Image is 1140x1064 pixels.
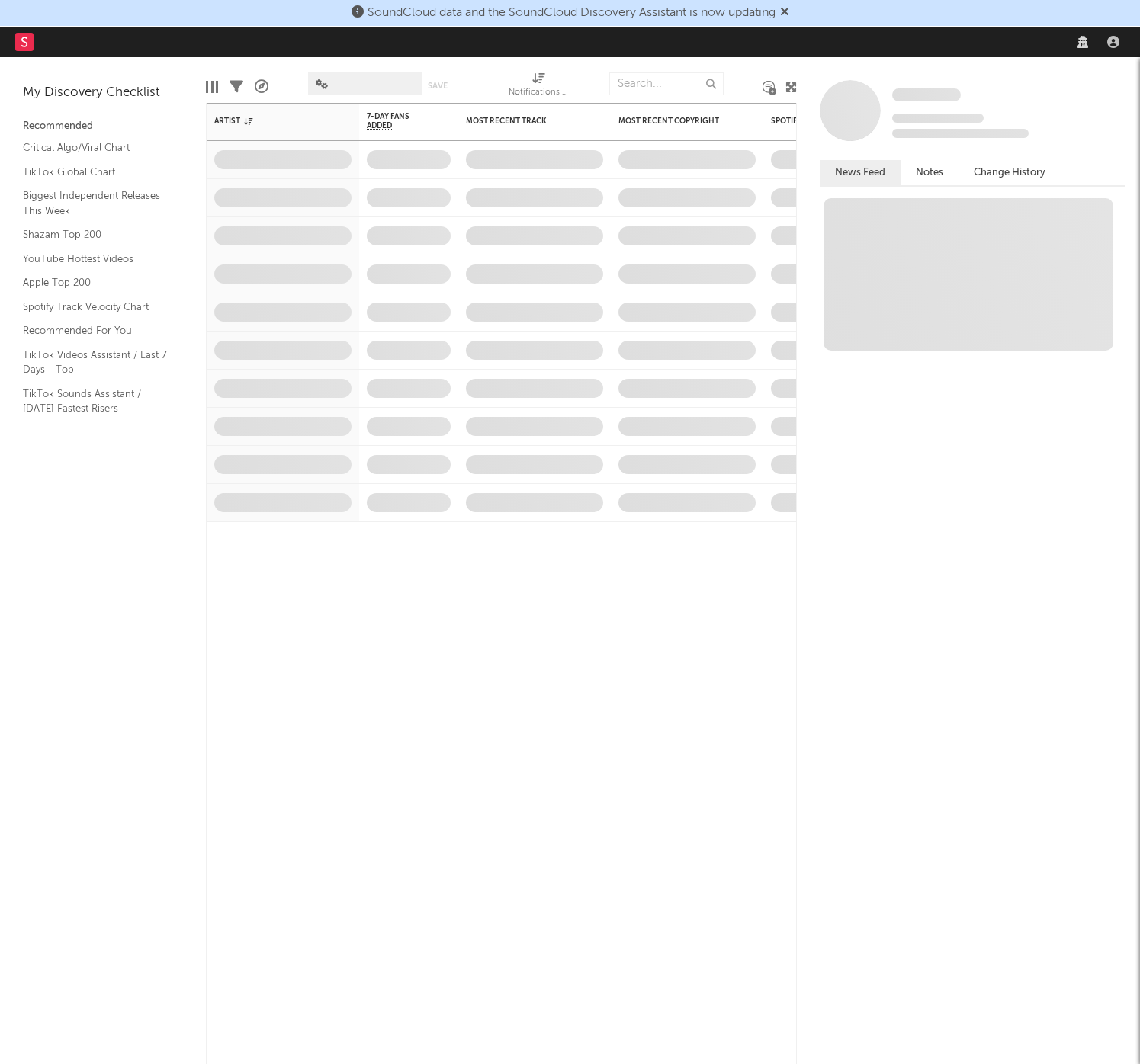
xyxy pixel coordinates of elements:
[23,322,168,339] a: Recommended For You
[780,7,789,19] span: Dismiss
[367,112,428,130] span: 7-Day Fans Added
[820,160,901,185] button: News Feed
[428,82,448,90] button: Save
[23,164,168,181] a: TikTok Global Chart
[368,7,776,19] span: SoundCloud data and the SoundCloud Discovery Assistant is now updating
[255,65,268,109] div: A&R Pipeline
[901,160,959,185] button: Notes
[23,117,183,136] div: Recommended
[466,117,580,126] div: Most Recent Track
[609,72,724,95] input: Search...
[206,65,218,109] div: Edit Columns
[959,160,1061,185] button: Change History
[509,65,570,109] div: Notifications (Artist)
[771,117,885,126] div: Spotify Monthly Listeners
[23,226,168,243] a: Shazam Top 200
[23,274,168,291] a: Apple Top 200
[214,117,329,126] div: Artist
[892,114,984,123] span: Tracking Since: [DATE]
[23,299,168,316] a: Spotify Track Velocity Chart
[23,139,168,156] a: Critical Algo/Viral Chart
[509,84,570,102] div: Notifications (Artist)
[618,117,733,126] div: Most Recent Copyright
[23,251,168,268] a: YouTube Hottest Videos
[23,187,168,219] a: Biggest Independent Releases This Week
[23,84,183,102] div: My Discovery Checklist
[892,88,961,103] a: Some Artist
[23,347,168,378] a: TikTok Videos Assistant / Last 7 Days - Top
[230,65,243,109] div: Filters
[892,129,1029,138] span: 0 fans last week
[892,88,961,101] span: Some Artist
[23,386,168,417] a: TikTok Sounds Assistant / [DATE] Fastest Risers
